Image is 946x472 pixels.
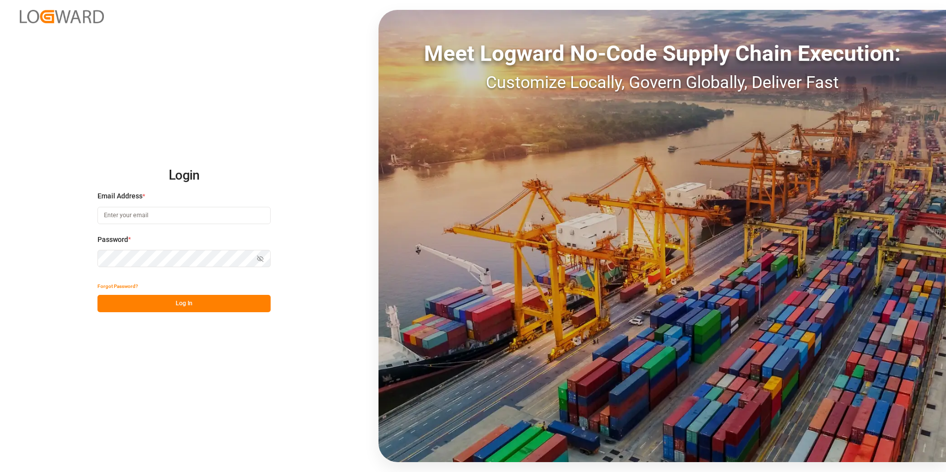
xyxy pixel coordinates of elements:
[378,37,946,70] div: Meet Logward No-Code Supply Chain Execution:
[97,191,142,201] span: Email Address
[20,10,104,23] img: Logward_new_orange.png
[378,70,946,95] div: Customize Locally, Govern Globally, Deliver Fast
[97,295,271,312] button: Log In
[97,278,138,295] button: Forgot Password?
[97,235,128,245] span: Password
[97,207,271,224] input: Enter your email
[97,160,271,191] h2: Login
